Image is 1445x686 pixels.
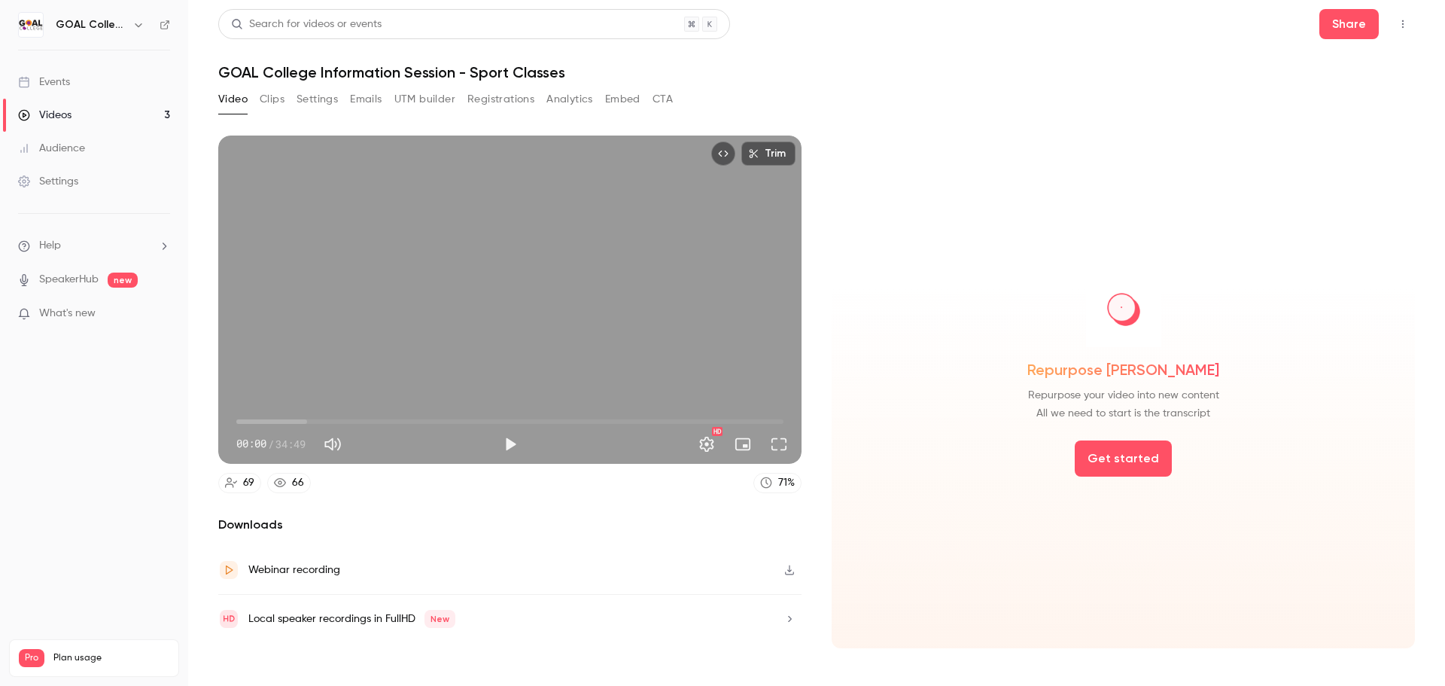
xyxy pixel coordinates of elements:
[1027,359,1219,380] span: Repurpose [PERSON_NAME]
[318,429,348,459] button: Mute
[546,87,593,111] button: Analytics
[218,516,802,534] h2: Downloads
[18,238,170,254] li: help-dropdown-opener
[19,13,43,37] img: GOAL College
[260,87,284,111] button: Clips
[39,272,99,288] a: SpeakerHub
[1028,386,1219,422] span: Repurpose your video into new content All we need to start is the transcript
[297,87,338,111] button: Settings
[712,427,722,436] div: HD
[39,306,96,322] span: What's new
[267,473,311,493] a: 66
[1319,9,1379,39] button: Share
[275,436,306,452] span: 34:49
[653,87,673,111] button: CTA
[19,649,44,667] span: Pro
[1075,441,1172,477] button: Get started
[18,108,71,123] div: Videos
[18,75,70,90] div: Events
[248,561,340,579] div: Webinar recording
[292,475,304,491] div: 66
[605,87,640,111] button: Embed
[218,473,261,493] a: 69
[741,142,796,166] button: Trim
[243,475,254,491] div: 69
[692,429,722,459] button: Settings
[424,610,455,628] span: New
[753,473,802,493] a: 71%
[53,652,169,664] span: Plan usage
[218,87,248,111] button: Video
[218,63,1415,81] h1: GOAL College Information Session - Sport Classes
[39,238,61,254] span: Help
[778,475,795,491] div: 71 %
[18,141,85,156] div: Audience
[231,17,382,32] div: Search for videos or events
[711,142,735,166] button: Embed video
[108,273,138,288] span: new
[248,610,455,628] div: Local speaker recordings in FullHD
[1391,12,1415,36] button: Top Bar Actions
[236,436,266,452] span: 00:00
[394,87,455,111] button: UTM builder
[18,174,78,189] div: Settings
[56,17,126,32] h6: GOAL College
[495,429,525,459] button: Play
[152,307,170,321] iframe: Noticeable Trigger
[467,87,534,111] button: Registrations
[764,429,794,459] button: Full screen
[728,429,758,459] button: Turn on miniplayer
[268,436,274,452] span: /
[350,87,382,111] button: Emails
[236,436,306,452] div: 00:00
